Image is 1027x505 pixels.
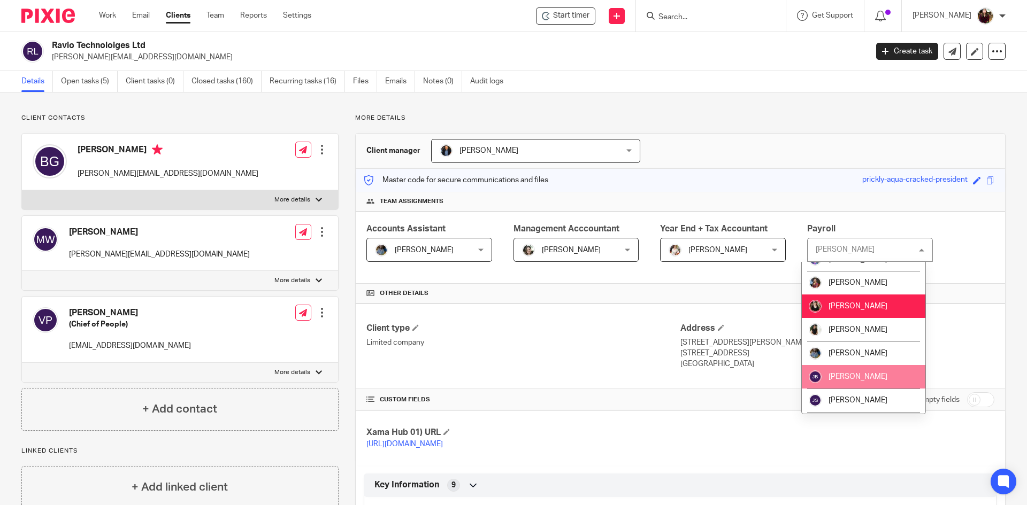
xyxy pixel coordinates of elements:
[829,349,887,357] span: [PERSON_NAME]
[366,145,420,156] h3: Client manager
[375,244,388,257] img: Jaskaran%20Singh.jpeg
[274,196,310,204] p: More details
[829,279,887,286] span: [PERSON_NAME]
[270,71,345,92] a: Recurring tasks (16)
[807,224,836,233] span: Payroll
[829,302,887,310] span: [PERSON_NAME]
[274,368,310,377] p: More details
[829,373,887,380] span: [PERSON_NAME]
[152,144,163,155] i: Primary
[366,337,680,348] p: Limited company
[688,246,747,254] span: [PERSON_NAME]
[829,397,887,404] span: [PERSON_NAME]
[680,337,994,348] p: [STREET_ADDRESS][PERSON_NAME]
[669,244,681,257] img: Kayleigh%20Henson.jpeg
[142,401,217,417] h4: + Add contact
[680,348,994,359] p: [STREET_ADDRESS]
[21,40,44,63] img: svg%3E
[862,174,968,187] div: prickly-aqua-cracked-president
[809,347,822,360] img: Jaskaran%20Singh.jpeg
[206,10,224,21] a: Team
[809,276,822,289] img: Hannah.jpeg
[913,10,971,21] p: [PERSON_NAME]
[829,255,887,263] span: [PERSON_NAME]
[126,71,183,92] a: Client tasks (0)
[99,10,116,21] a: Work
[977,7,994,25] img: MaxAcc_Sep21_ElliDeanPhoto_030.jpg
[459,147,518,154] span: [PERSON_NAME]
[513,224,619,233] span: Management Acccountant
[69,319,191,330] h5: (Chief of People)
[536,7,595,25] div: Ravio Technoloiges Ltd
[364,175,548,185] p: Master code for secure communications and files
[78,168,258,179] p: [PERSON_NAME][EMAIL_ADDRESS][DOMAIN_NAME]
[69,227,250,238] h4: [PERSON_NAME]
[451,480,456,491] span: 9
[385,71,415,92] a: Emails
[812,12,853,19] span: Get Support
[33,144,67,178] img: svg%3E
[380,197,443,206] span: Team assignments
[366,427,680,438] h4: Xama Hub 01) URL
[366,224,446,233] span: Accounts Assistant
[78,144,258,158] h4: [PERSON_NAME]
[353,71,377,92] a: Files
[21,114,339,122] p: Client contacts
[680,323,994,334] h4: Address
[809,300,822,313] img: Helen%20Campbell.jpeg
[61,71,118,92] a: Open tasks (5)
[355,114,1006,122] p: More details
[166,10,190,21] a: Clients
[366,440,443,448] a: [URL][DOMAIN_NAME]
[898,394,960,405] label: Show empty fields
[69,340,191,351] p: [EMAIL_ADDRESS][DOMAIN_NAME]
[132,479,228,495] h4: + Add linked client
[876,43,938,60] a: Create task
[132,10,150,21] a: Email
[21,71,53,92] a: Details
[33,227,58,252] img: svg%3E
[33,307,58,333] img: svg%3E
[660,224,768,233] span: Year End + Tax Accountant
[829,326,887,333] span: [PERSON_NAME]
[809,370,822,383] img: svg%3E
[69,307,191,318] h4: [PERSON_NAME]
[52,40,699,51] h2: Ravio Technoloiges Ltd
[395,246,454,254] span: [PERSON_NAME]
[542,246,601,254] span: [PERSON_NAME]
[274,276,310,285] p: More details
[366,323,680,334] h4: Client type
[191,71,262,92] a: Closed tasks (160)
[69,249,250,260] p: [PERSON_NAME][EMAIL_ADDRESS][DOMAIN_NAME]
[809,394,822,407] img: svg%3E
[21,9,75,23] img: Pixie
[21,447,339,455] p: Linked clients
[380,289,428,298] span: Other details
[809,323,822,336] img: Janice%20Tang.jpeg
[522,244,535,257] img: barbara-raine-.jpg
[470,71,511,92] a: Audit logs
[657,13,754,22] input: Search
[440,144,453,157] img: martin-hickman.jpg
[553,10,589,21] span: Start timer
[423,71,462,92] a: Notes (0)
[366,395,680,404] h4: CUSTOM FIELDS
[374,479,439,491] span: Key Information
[240,10,267,21] a: Reports
[816,246,875,253] div: [PERSON_NAME]
[283,10,311,21] a: Settings
[52,52,860,63] p: [PERSON_NAME][EMAIL_ADDRESS][DOMAIN_NAME]
[680,359,994,369] p: [GEOGRAPHIC_DATA]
